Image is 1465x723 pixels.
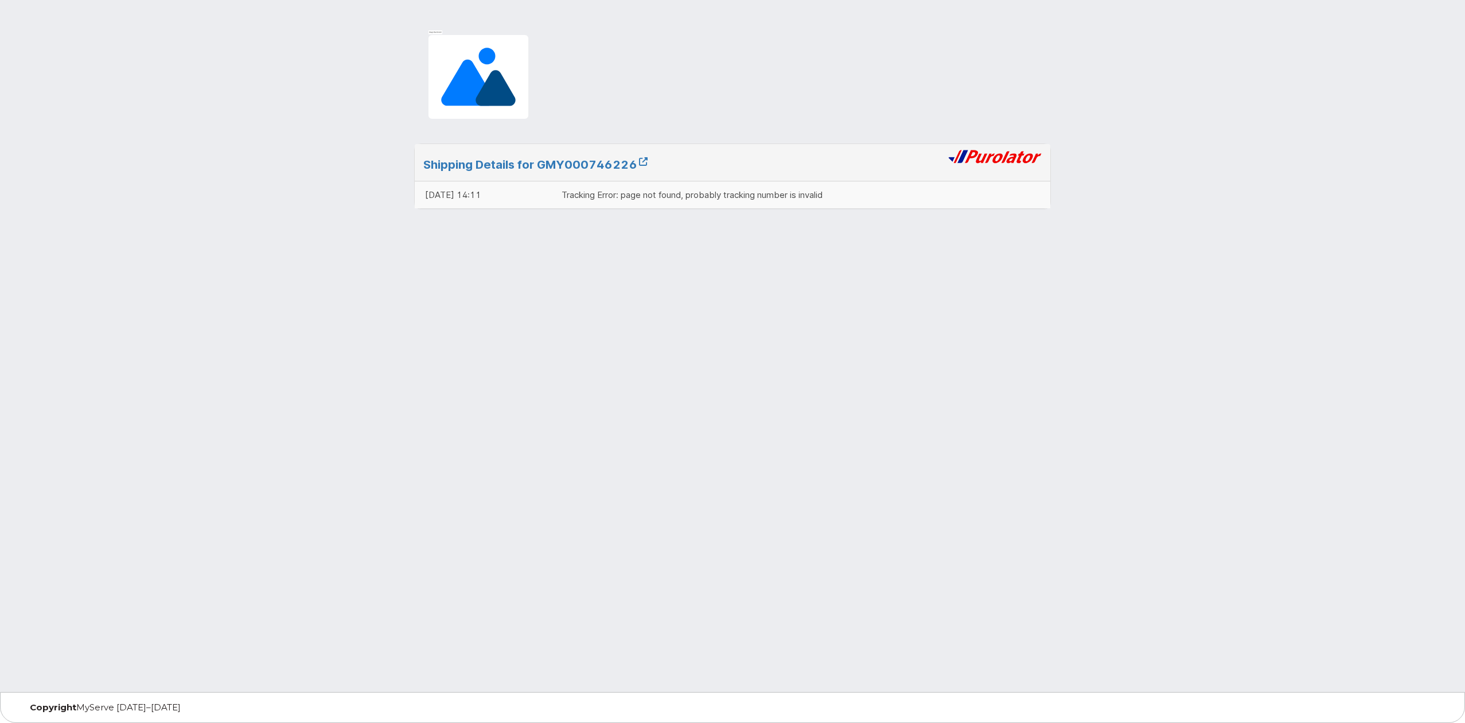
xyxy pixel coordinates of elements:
img: purolator-9dc0d6913a5419968391dc55414bb4d415dd17fc9089aa56d78149fa0af40473.png [948,149,1042,164]
img: Image placeholder [423,30,533,124]
td: [DATE] 14:11 [415,181,551,208]
strong: Copyright [30,702,76,713]
td: Tracking Error: page not found, probably tracking number is invalid [551,181,1050,208]
a: Shipping Details for GMY000746226 [423,158,648,172]
div: MyServe [DATE]–[DATE] [21,703,496,712]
